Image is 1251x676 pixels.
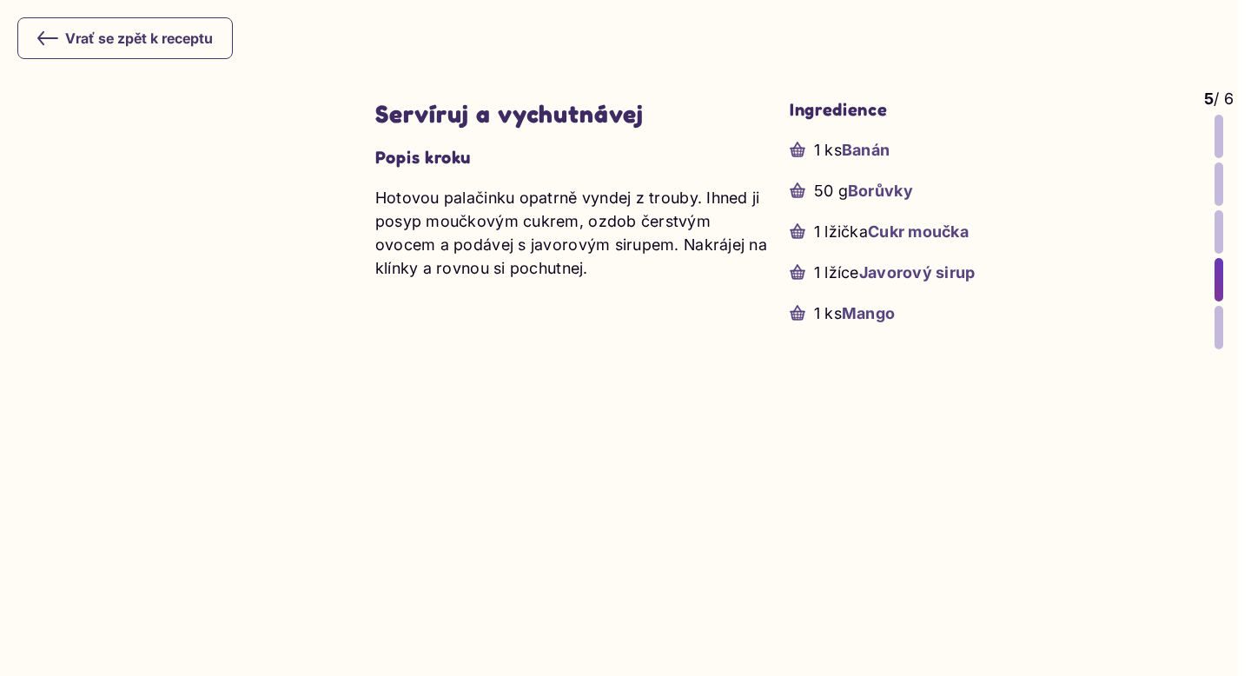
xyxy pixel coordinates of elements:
span: Cukr moučka [868,222,969,241]
p: 50 g [814,179,913,202]
span: Javorový sirup [859,263,976,282]
p: 1 ks [814,138,890,162]
h3: Ingredience [790,99,1187,121]
span: Borůvky [848,182,913,200]
div: Vrať se zpět k receptu [37,28,213,49]
span: Mango [842,304,895,322]
p: 1 lžíce [814,261,976,284]
span: 5 [1204,89,1214,108]
span: Banán [842,141,890,159]
button: Vrať se zpět k receptu [17,17,233,59]
p: Hotovou palačinku opatrně vyndej z trouby. Ihned ji posyp moučkovým cukrem, ozdob čerstvým ovocem... [375,186,772,280]
p: 1 ks [814,302,895,325]
p: / 6 [1204,87,1234,110]
h2: Servíruj a vychutnávej [375,99,772,129]
p: 1 lžička [814,220,969,243]
h3: Popis kroku [375,147,772,169]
